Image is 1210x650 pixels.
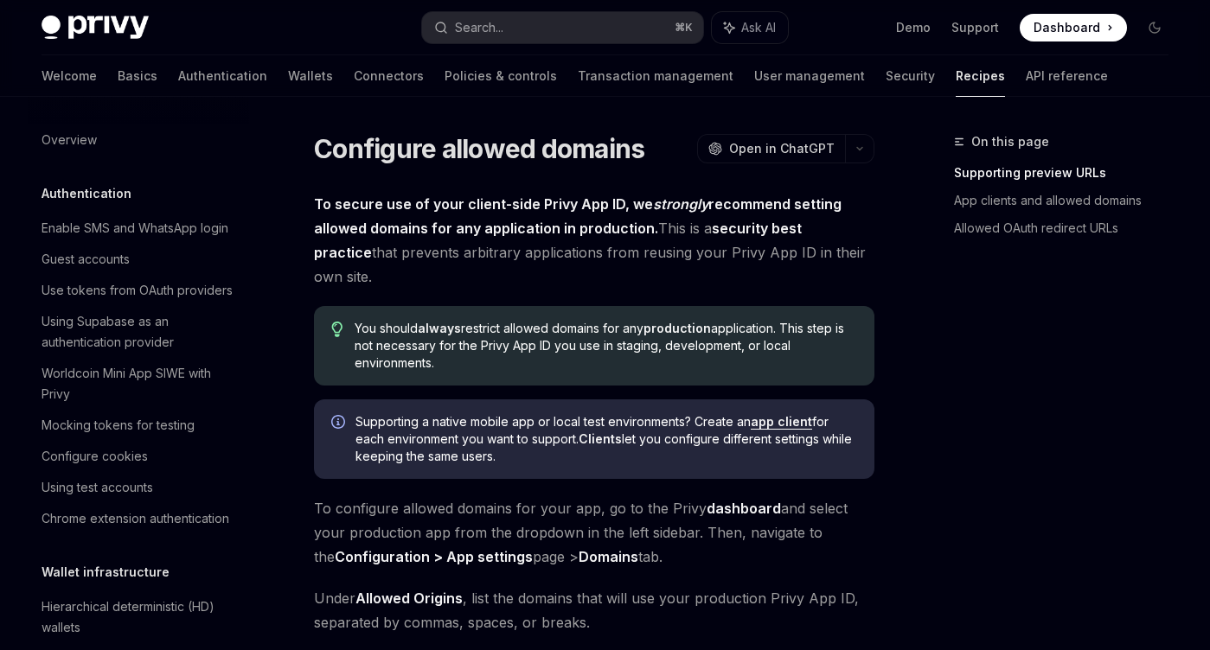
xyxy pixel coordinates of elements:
[418,321,461,335] strong: always
[42,596,239,638] div: Hierarchical deterministic (HD) wallets
[42,508,229,529] div: Chrome extension authentication
[422,12,704,43] button: Search...⌘K
[28,441,249,472] a: Configure cookies
[751,414,812,430] a: app client
[455,17,503,38] div: Search...
[42,16,149,40] img: dark logo
[707,500,781,517] strong: dashboard
[42,477,153,498] div: Using test accounts
[178,55,267,97] a: Authentication
[314,586,874,634] span: Under , list the domains that will use your production Privy App ID, separated by commas, spaces,...
[355,320,857,372] span: You should restrict allowed domains for any application. This step is not necessary for the Privy...
[314,496,874,569] span: To configure allowed domains for your app, go to the Privy and select your production app from th...
[42,218,228,239] div: Enable SMS and WhatsApp login
[42,55,97,97] a: Welcome
[712,12,788,43] button: Ask AI
[971,131,1049,152] span: On this page
[42,415,195,436] div: Mocking tokens for testing
[42,311,239,353] div: Using Supabase as an authentication provider
[355,413,857,465] span: Supporting a native mobile app or local test environments? Create an for each environment you wan...
[28,213,249,244] a: Enable SMS and WhatsApp login
[1141,14,1168,41] button: Toggle dark mode
[954,214,1182,242] a: Allowed OAuth redirect URLs
[579,548,638,565] strong: Domains
[335,548,533,565] strong: Configuration > App settings
[42,183,131,204] h5: Authentication
[28,358,249,410] a: Worldcoin Mini App SIWE with Privy
[707,500,781,518] a: dashboard
[28,244,249,275] a: Guest accounts
[28,275,249,306] a: Use tokens from OAuth providers
[954,159,1182,187] a: Supporting preview URLs
[42,249,130,270] div: Guest accounts
[314,195,842,237] strong: To secure use of your client-side Privy App ID, we recommend setting allowed domains for any appl...
[28,503,249,534] a: Chrome extension authentication
[28,124,249,156] a: Overview
[314,192,874,289] span: This is a that prevents arbitrary applications from reusing your Privy App ID in their own site.
[28,410,249,441] a: Mocking tokens for testing
[729,140,835,157] span: Open in ChatGPT
[1034,19,1100,36] span: Dashboard
[288,55,333,97] a: Wallets
[1026,55,1108,97] a: API reference
[42,363,239,405] div: Worldcoin Mini App SIWE with Privy
[578,55,733,97] a: Transaction management
[741,19,776,36] span: Ask AI
[956,55,1005,97] a: Recipes
[579,431,622,446] strong: Clients
[675,21,693,35] span: ⌘ K
[42,280,233,301] div: Use tokens from OAuth providers
[445,55,557,97] a: Policies & controls
[314,133,644,164] h1: Configure allowed domains
[886,55,935,97] a: Security
[951,19,999,36] a: Support
[954,187,1182,214] a: App clients and allowed domains
[896,19,931,36] a: Demo
[331,415,349,432] svg: Info
[42,562,170,583] h5: Wallet infrastructure
[653,195,708,213] em: strongly
[28,306,249,358] a: Using Supabase as an authentication provider
[331,322,343,337] svg: Tip
[1020,14,1127,41] a: Dashboard
[118,55,157,97] a: Basics
[754,55,865,97] a: User management
[354,55,424,97] a: Connectors
[28,472,249,503] a: Using test accounts
[643,321,711,335] strong: production
[42,130,97,150] div: Overview
[697,134,845,163] button: Open in ChatGPT
[28,591,249,643] a: Hierarchical deterministic (HD) wallets
[42,446,148,467] div: Configure cookies
[355,589,463,607] strong: Allowed Origins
